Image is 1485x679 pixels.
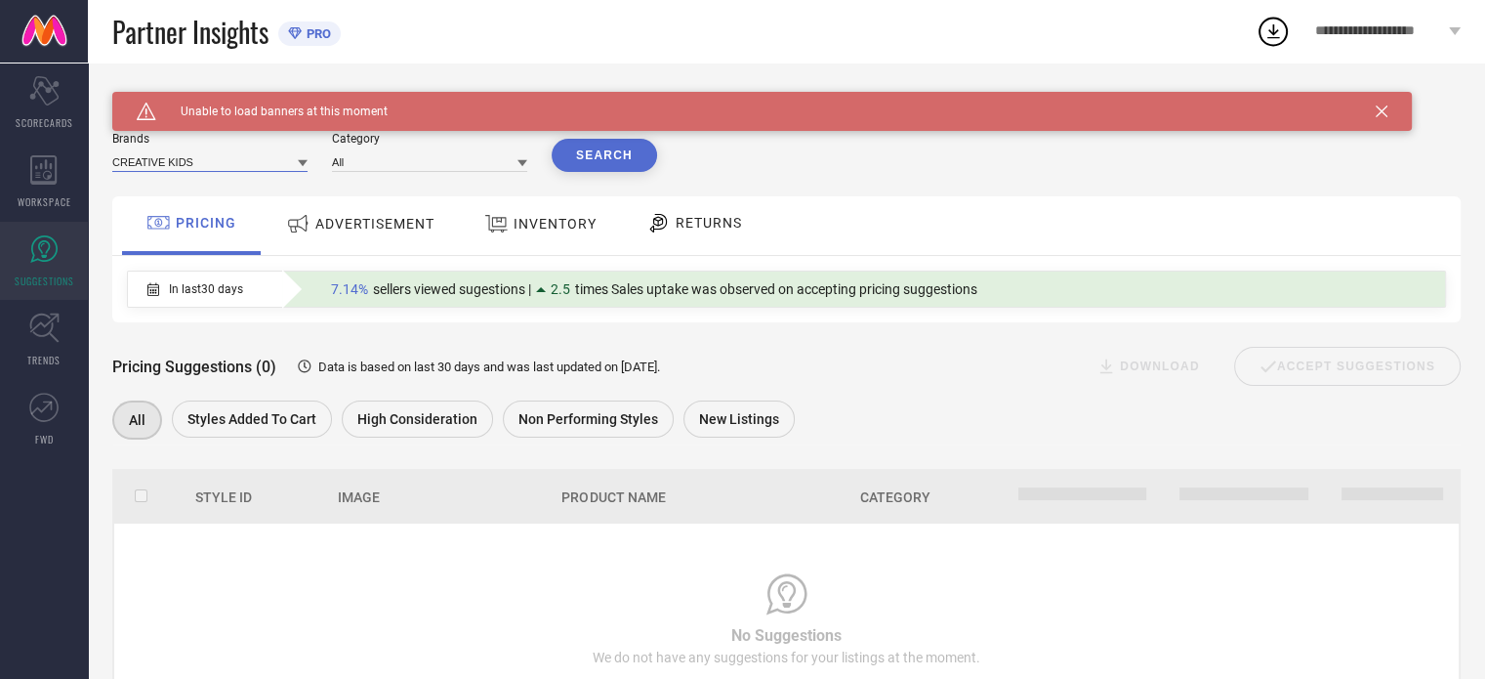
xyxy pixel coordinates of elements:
span: Image [338,489,380,505]
span: Style Id [195,489,252,505]
span: We do not have any suggestions for your listings at the moment. [593,650,980,665]
button: Search [552,139,657,172]
span: Styles Added To Cart [187,411,316,427]
span: All [129,412,145,428]
span: times Sales uptake was observed on accepting pricing suggestions [575,281,977,297]
span: INVENTORY [514,216,597,232]
span: In last 30 days [169,282,243,296]
span: 7.14% [331,281,368,297]
span: Category [860,489,930,505]
span: PRO [302,26,331,41]
span: Unable to load banners at this moment [156,105,388,118]
span: Data is based on last 30 days and was last updated on [DATE] . [318,360,660,374]
span: RETURNS [676,215,742,231]
span: High Consideration [357,411,477,427]
span: ADVERTISEMENT [315,216,434,232]
span: SCORECARDS [16,115,73,130]
span: 2.5 [551,281,570,297]
div: Accept Suggestions [1234,347,1461,386]
span: PRICING [176,215,236,231]
span: TRENDS [27,353,61,367]
span: FWD [35,432,54,446]
span: WORKSPACE [18,194,71,209]
span: Product Name [561,489,665,505]
span: Non Performing Styles [518,411,658,427]
span: New Listings [699,411,779,427]
span: Pricing Suggestions (0) [112,358,276,376]
span: sellers viewed sugestions | [373,281,531,297]
div: Open download list [1256,14,1291,49]
span: Partner Insights [112,12,268,52]
h1: SUGGESTIONS [112,92,215,107]
span: SUGGESTIONS [15,274,74,288]
div: Category [332,132,527,146]
div: Percentage of sellers who have viewed suggestions for the current Insight Type [321,276,987,302]
span: No Suggestions [731,626,842,645]
div: Brands [112,132,308,146]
